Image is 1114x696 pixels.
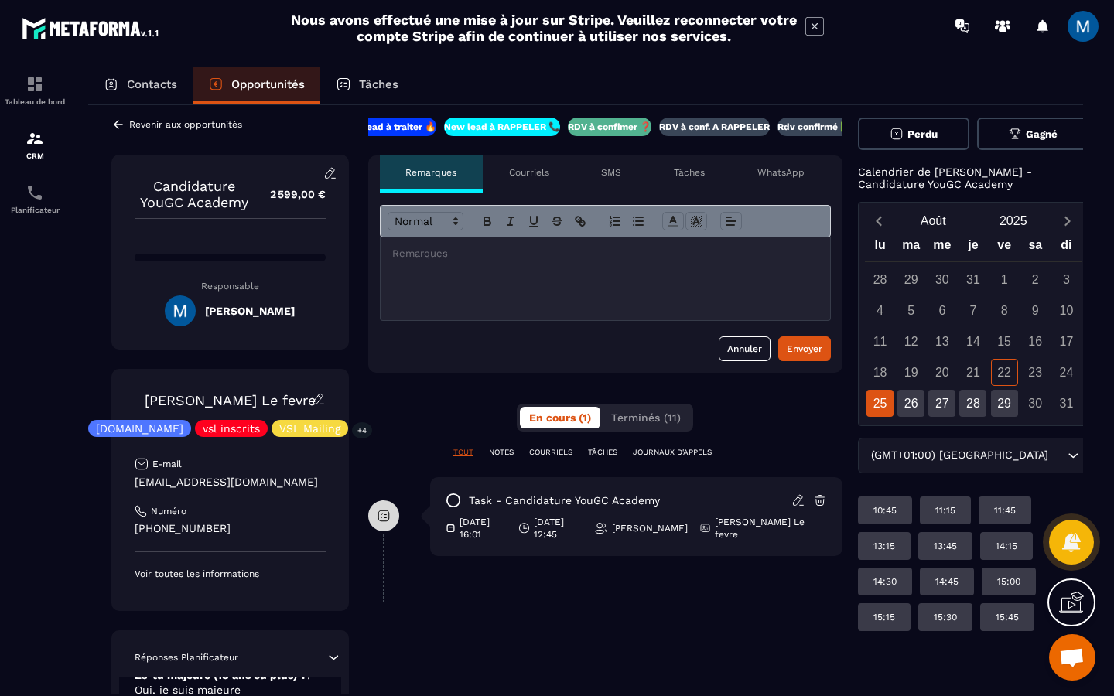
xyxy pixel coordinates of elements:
[777,121,852,133] p: Rdv confirmé ✅
[897,297,924,324] div: 5
[444,121,560,133] p: New lead à RAPPELER 📞
[778,336,831,361] button: Envoyer
[611,411,681,424] span: Terminés (11)
[469,493,660,508] p: task - Candidature YouGC Academy
[935,575,959,588] p: 14:45
[129,119,242,130] p: Revenir aux opportunités
[996,540,1017,552] p: 14:15
[907,128,938,140] span: Perdu
[866,297,894,324] div: 4
[991,359,1018,386] div: 22
[135,568,326,580] p: Voir toutes les informations
[135,651,238,664] p: Réponses Planificateur
[928,328,955,355] div: 13
[1053,359,1080,386] div: 24
[958,234,989,261] div: je
[205,305,295,317] h5: [PERSON_NAME]
[928,266,955,293] div: 30
[127,77,177,91] p: Contacts
[193,67,320,104] a: Opportunités
[601,166,621,179] p: SMS
[1053,297,1080,324] div: 10
[991,390,1018,417] div: 29
[1022,328,1049,355] div: 16
[4,172,66,226] a: schedulerschedulerPlanificateur
[873,540,895,552] p: 13:15
[1053,266,1080,293] div: 3
[873,504,897,517] p: 10:45
[715,516,815,541] p: [PERSON_NAME] Le fevre
[928,390,955,417] div: 27
[290,12,798,44] h2: Nous avons effectué une mise à jour sur Stripe. Veuillez reconnecter votre compte Stripe afin de ...
[4,63,66,118] a: formationformationTableau de bord
[866,359,894,386] div: 18
[340,121,436,133] p: New lead à traiter 🔥
[928,359,955,386] div: 20
[612,522,688,534] p: [PERSON_NAME]
[135,475,326,490] p: [EMAIL_ADDRESS][DOMAIN_NAME]
[897,359,924,386] div: 19
[959,266,986,293] div: 31
[973,207,1054,234] button: Open years overlay
[26,129,44,148] img: formation
[460,516,507,541] p: [DATE] 16:01
[873,611,895,623] p: 15:15
[602,407,690,428] button: Terminés (11)
[1022,390,1049,417] div: 30
[152,458,182,470] p: E-mail
[135,178,255,210] p: Candidature YouGC Academy
[203,423,260,434] p: vsl inscrits
[1053,390,1080,417] div: 31
[868,447,1052,464] span: (GMT+01:00) [GEOGRAPHIC_DATA]
[1051,234,1082,261] div: di
[568,121,651,133] p: RDV à confimer ❓
[1020,234,1051,261] div: sa
[1022,297,1049,324] div: 9
[4,152,66,160] p: CRM
[897,328,924,355] div: 12
[489,447,514,458] p: NOTES
[674,166,705,179] p: Tâches
[279,423,340,434] p: VSL Mailing
[934,540,957,552] p: 13:45
[405,166,456,179] p: Remarques
[1049,634,1095,681] a: Ouvrir le chat
[352,422,372,438] p: +4
[22,14,161,42] img: logo
[935,504,955,517] p: 11:15
[997,575,1020,588] p: 15:00
[453,447,473,458] p: TOUT
[659,121,770,133] p: RDV à conf. A RAPPELER
[529,447,572,458] p: COURRIELS
[865,234,1082,417] div: Calendar wrapper
[866,328,894,355] div: 11
[989,234,1020,261] div: ve
[858,438,1089,473] div: Search for option
[865,234,896,261] div: lu
[894,207,974,234] button: Open months overlay
[977,118,1089,150] button: Gagné
[991,266,1018,293] div: 1
[866,266,894,293] div: 28
[359,77,398,91] p: Tâches
[927,234,958,261] div: me
[26,183,44,202] img: scheduler
[633,447,712,458] p: JOURNAUX D'APPELS
[858,165,1089,190] p: Calendrier de [PERSON_NAME] - Candidature YouGC Academy
[897,266,924,293] div: 29
[897,390,924,417] div: 26
[88,67,193,104] a: Contacts
[1026,128,1058,140] span: Gagné
[4,97,66,106] p: Tableau de bord
[529,411,591,424] span: En cours (1)
[959,359,986,386] div: 21
[928,297,955,324] div: 6
[873,575,897,588] p: 14:30
[959,328,986,355] div: 14
[320,67,414,104] a: Tâches
[509,166,549,179] p: Courriels
[994,504,1016,517] p: 11:45
[991,328,1018,355] div: 15
[858,118,970,150] button: Perdu
[865,266,1082,417] div: Calendar days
